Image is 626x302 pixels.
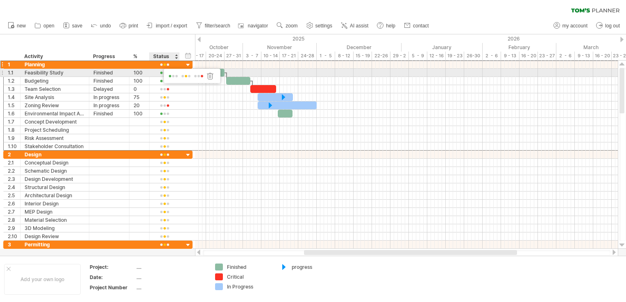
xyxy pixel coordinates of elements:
div: 13 - 17 [188,52,206,60]
a: import / export [145,20,190,31]
div: Architectural Design [25,192,85,199]
div: 1.9 [8,134,20,142]
div: 100 [134,110,145,117]
div: Project Scheduling [25,126,85,134]
div: 9 - 13 [501,52,519,60]
div: 22-26 [372,52,390,60]
a: filter/search [194,20,233,31]
div: 26-30 [464,52,483,60]
div: Progress [93,52,125,61]
a: contact [402,20,431,31]
div: Concept Development [25,118,85,126]
a: settings [304,20,335,31]
span: help [386,23,395,29]
div: December 2025 [317,43,401,52]
span: contact [413,23,429,29]
div: 8 - 12 [335,52,354,60]
div: Design [25,151,85,158]
div: Stakeholder Consultation [25,142,85,150]
span: print [129,23,138,29]
div: In Progress [227,283,272,290]
span: navigator [248,23,268,29]
div: Date: [90,274,135,281]
div: 2.2 [8,167,20,175]
div: Risk Assessment [25,134,85,142]
div: Status [153,52,175,61]
div: 1 - 5 [317,52,335,60]
div: Interior Design [25,200,85,207]
div: 16 - 20 [519,52,538,60]
div: 10 - 14 [261,52,280,60]
a: log out [594,20,622,31]
div: Permitting [25,241,85,248]
div: Structural Design [25,183,85,191]
div: Planning [25,61,85,68]
a: my account [551,20,590,31]
div: Delayed [93,85,125,93]
div: Finished [93,77,125,85]
span: save [72,23,82,29]
div: 2.10 [8,232,20,240]
div: 12 - 16 [427,52,446,60]
div: 1.3 [8,85,20,93]
a: undo [89,20,113,31]
span: my account [562,23,587,29]
a: help [375,20,398,31]
div: January 2026 [401,43,483,52]
div: 0 [134,85,145,93]
div: 20-24 [206,52,225,60]
div: Finished [93,110,125,117]
div: 2.7 [8,208,20,216]
div: 1.1 [8,69,20,77]
div: Critical [227,273,272,280]
div: Project: [90,264,135,270]
div: 1.4 [8,93,20,101]
div: February 2026 [483,43,556,52]
div: Feasibility Study [25,69,85,77]
span: undo [100,23,111,29]
div: 2 [8,151,20,158]
div: Design Review [25,232,85,240]
div: 17 - 21 [280,52,298,60]
span: filter/search [205,23,230,29]
div: 29 - 2 [390,52,409,60]
div: 1.2 [8,77,20,85]
div: 2.1 [8,159,20,167]
a: open [32,20,57,31]
div: 3 - 7 [243,52,261,60]
div: Zoning Review [25,101,85,109]
div: Conceptual Design [25,159,85,167]
div: 27 - 31 [225,52,243,60]
div: % [133,52,145,61]
a: new [6,20,28,31]
div: 100 [134,69,145,77]
div: 2.8 [8,216,20,224]
div: Schematic Design [25,167,85,175]
div: remove traffic light [206,72,214,80]
div: November 2025 [243,43,317,52]
div: 75 [134,93,145,101]
span: log out [605,23,620,29]
div: 1.8 [8,126,20,134]
div: progress [292,264,336,270]
div: 100 [134,77,145,85]
div: 9 - 13 [575,52,593,60]
div: 2 - 6 [483,52,501,60]
div: Finished [93,69,125,77]
div: 15 - 19 [354,52,372,60]
div: .... [136,274,205,281]
div: 2.6 [8,200,20,207]
div: 2.4 [8,183,20,191]
a: print [118,20,141,31]
div: 1.5 [8,101,20,109]
div: Project Number [90,284,135,291]
a: zoom [274,20,300,31]
a: save [61,20,85,31]
div: Design Development [25,175,85,183]
div: Material Selection [25,216,85,224]
div: 1 [8,61,20,68]
div: 24-28 [298,52,317,60]
span: settings [315,23,332,29]
div: Team Selection [25,85,85,93]
div: Activity [24,52,84,61]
